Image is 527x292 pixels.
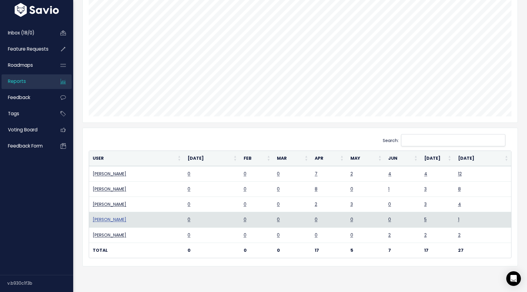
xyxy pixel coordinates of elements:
a: 0 [350,186,353,192]
label: Search: [383,134,511,146]
th: May: activate to sort column ascending [347,151,385,166]
span: Roadmaps [8,62,33,68]
a: 4 [424,171,427,177]
th: 17 [421,243,454,258]
a: 2 [350,171,353,177]
a: 0 [350,216,353,223]
a: 3 [424,186,427,192]
th: Mar: activate to sort column ascending [273,151,311,166]
a: Feedback [2,91,51,105]
a: [PERSON_NAME] [93,201,126,207]
div: Open Intercom Messenger [506,271,521,286]
th: Jan 2025: activate to sort column ascending [184,151,240,166]
span: Reports [8,78,26,84]
th: Aug 2025: activate to sort column ascending [454,151,511,166]
th: User: activate to sort column ascending [89,151,184,166]
a: 4 [458,201,461,207]
th: 17 [311,243,347,258]
a: 0 [188,216,190,223]
a: Voting Board [2,123,51,137]
th: Jun: activate to sort column ascending [385,151,421,166]
a: 7 [315,171,317,177]
span: Voting Board [8,126,38,133]
a: 0 [315,232,317,238]
a: Inbox (18/0) [2,26,51,40]
a: 2 [388,232,391,238]
a: [PERSON_NAME] [93,216,126,223]
a: 0 [188,186,190,192]
a: 8 [458,186,461,192]
a: 2 [458,232,461,238]
a: 0 [277,232,280,238]
span: Feedback [8,94,30,101]
div: v.b930c1f3b [7,275,73,291]
a: 3 [424,201,427,207]
th: 5 [347,243,385,258]
th: 7 [385,243,421,258]
a: 0 [188,232,190,238]
a: 8 [315,186,317,192]
span: Tags [8,110,19,117]
a: 0 [244,216,246,223]
input: Search: [401,134,505,146]
span: Inbox (18/0) [8,30,34,36]
a: 4 [388,171,391,177]
a: Feedback form [2,139,51,153]
a: 0 [277,216,280,223]
a: 3 [350,201,353,207]
a: 0 [350,232,353,238]
th: 0 [240,243,274,258]
a: 0 [244,201,246,207]
span: Feedback form [8,143,43,149]
a: Roadmaps [2,58,51,72]
a: 12 [458,171,462,177]
a: 2 [315,201,317,207]
a: Reports [2,74,51,88]
a: 0 [277,201,280,207]
th: Total [89,243,184,258]
a: 5 [424,216,427,223]
th: 0 [184,243,240,258]
th: 27 [454,243,511,258]
th: Apr: activate to sort column ascending [311,151,347,166]
a: 0 [244,186,246,192]
img: logo-white.9d6f32f41409.svg [13,3,60,17]
a: 0 [244,232,246,238]
a: 0 [315,216,317,223]
a: Feature Requests [2,42,51,56]
a: [PERSON_NAME] [93,186,126,192]
a: Tags [2,107,51,121]
a: 0 [277,171,280,177]
a: 2 [424,232,427,238]
a: 0 [277,186,280,192]
th: Feb: activate to sort column ascending [240,151,274,166]
a: [PERSON_NAME] [93,171,126,177]
a: 0 [244,171,246,177]
a: 0 [188,201,190,207]
th: Jul: activate to sort column ascending [421,151,454,166]
a: [PERSON_NAME] [93,232,126,238]
a: 1 [388,186,389,192]
th: 0 [273,243,311,258]
span: Feature Requests [8,46,48,52]
a: 0 [188,171,190,177]
a: 0 [388,216,391,223]
a: 0 [388,201,391,207]
a: 1 [458,216,459,223]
